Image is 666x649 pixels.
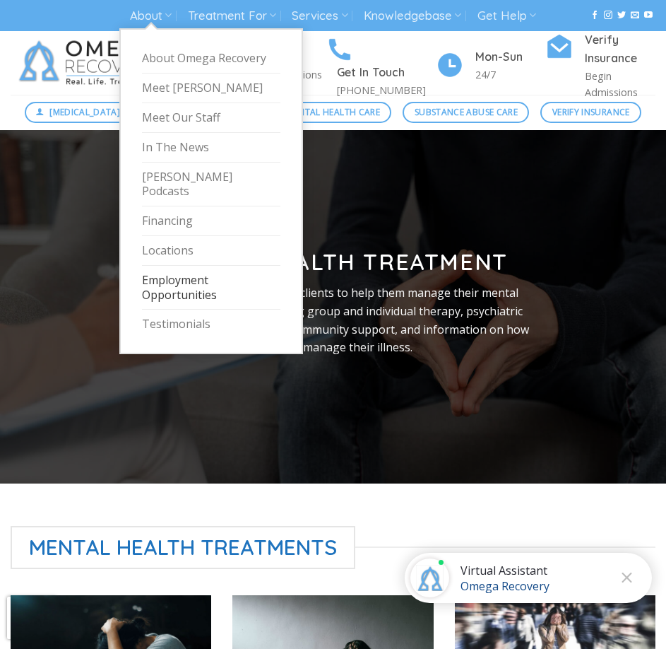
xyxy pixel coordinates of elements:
a: In The News [142,133,280,163]
a: Follow on Facebook [590,11,599,21]
span: Mental Health Care [287,105,380,119]
strong: Mental Health Treatment [158,247,508,276]
a: Financing [142,206,280,236]
a: [PERSON_NAME] Podcasts [142,163,280,207]
a: Verify Insurance [540,102,641,123]
a: [MEDICAL_DATA] [25,102,132,123]
a: Get Help [477,3,536,29]
span: Verify Insurance [552,105,630,119]
h4: Verify Insurance [585,31,655,68]
h4: Get In Touch [337,64,436,82]
p: 24/7 [475,66,546,83]
a: Treatment For [188,3,276,29]
a: About Omega Recovery [142,44,280,74]
p: Begin Admissions [585,68,655,100]
p: Omega Recovery works with clients to help them manage their mental health symptoms by providing g... [133,284,533,356]
a: Follow on YouTube [644,11,653,21]
a: Verify Insurance Begin Admissions [545,31,655,100]
a: Meet [PERSON_NAME] [142,74,280,103]
a: Follow on Twitter [617,11,626,21]
span: [MEDICAL_DATA] [49,105,120,119]
a: Get In Touch [PHONE_NUMBER] [326,33,436,98]
a: About [130,3,172,29]
img: Omega Recovery [11,31,170,95]
a: Employment Opportunities [142,266,280,310]
a: Testimonials [142,310,280,339]
h4: Mon-Sun [475,48,546,66]
span: Mental Health Treatments [11,526,355,569]
a: Services [292,3,347,29]
a: Send us an email [631,11,639,21]
a: Knowledgebase [364,3,461,29]
a: Meet Our Staff [142,103,280,133]
a: Follow on Instagram [604,11,612,21]
p: [PHONE_NUMBER] [337,82,436,98]
a: Substance Abuse Care [403,102,529,123]
a: Locations [142,236,280,266]
span: Substance Abuse Care [415,105,518,119]
a: Mental Health Care [275,102,391,123]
